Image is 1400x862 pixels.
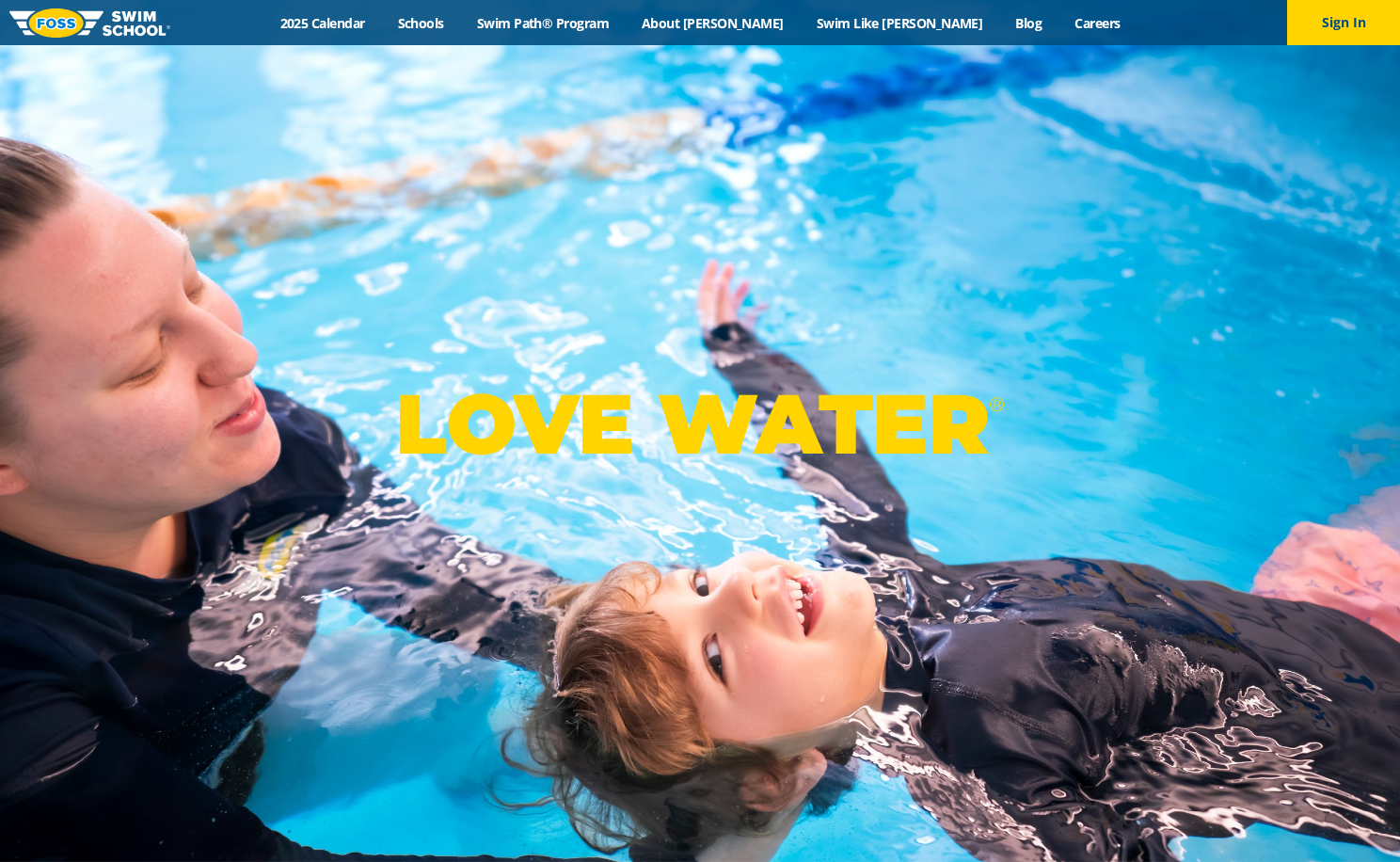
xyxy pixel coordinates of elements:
a: Careers [1058,14,1137,32]
a: About [PERSON_NAME] [626,14,801,32]
a: Swim Path® Program [460,14,625,32]
sup: ® [989,392,1004,416]
a: Schools [381,14,460,32]
img: FOSS Swim School Logo [9,8,170,38]
a: Blog [999,14,1058,32]
a: 2025 Calendar [263,14,381,32]
p: LOVE WATER [395,374,1004,474]
a: Swim Like [PERSON_NAME] [800,14,999,32]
